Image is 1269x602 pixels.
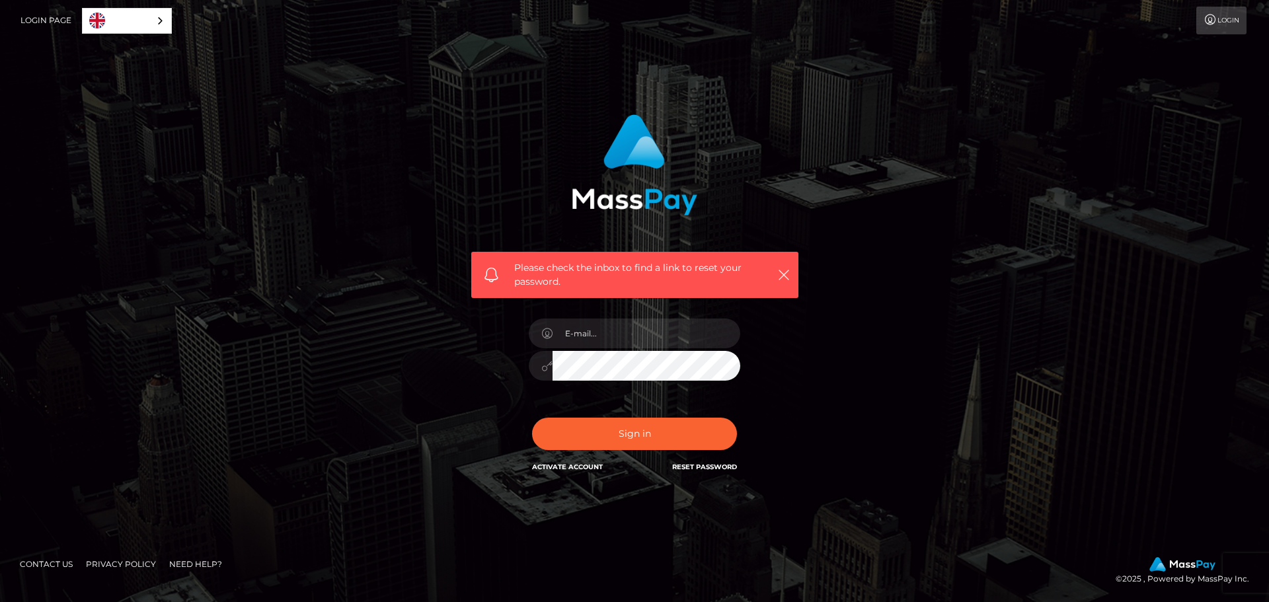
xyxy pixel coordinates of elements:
[83,9,171,33] a: English
[20,7,71,34] a: Login Page
[1196,7,1247,34] a: Login
[82,8,172,34] aside: Language selected: English
[15,554,78,574] a: Contact Us
[82,8,172,34] div: Language
[514,261,755,289] span: Please check the inbox to find a link to reset your password.
[553,319,740,348] input: E-mail...
[164,554,227,574] a: Need Help?
[532,463,603,471] a: Activate Account
[1116,557,1259,586] div: © 2025 , Powered by MassPay Inc.
[1149,557,1215,572] img: MassPay
[532,418,737,450] button: Sign in
[81,554,161,574] a: Privacy Policy
[672,463,737,471] a: Reset Password
[572,114,697,215] img: MassPay Login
